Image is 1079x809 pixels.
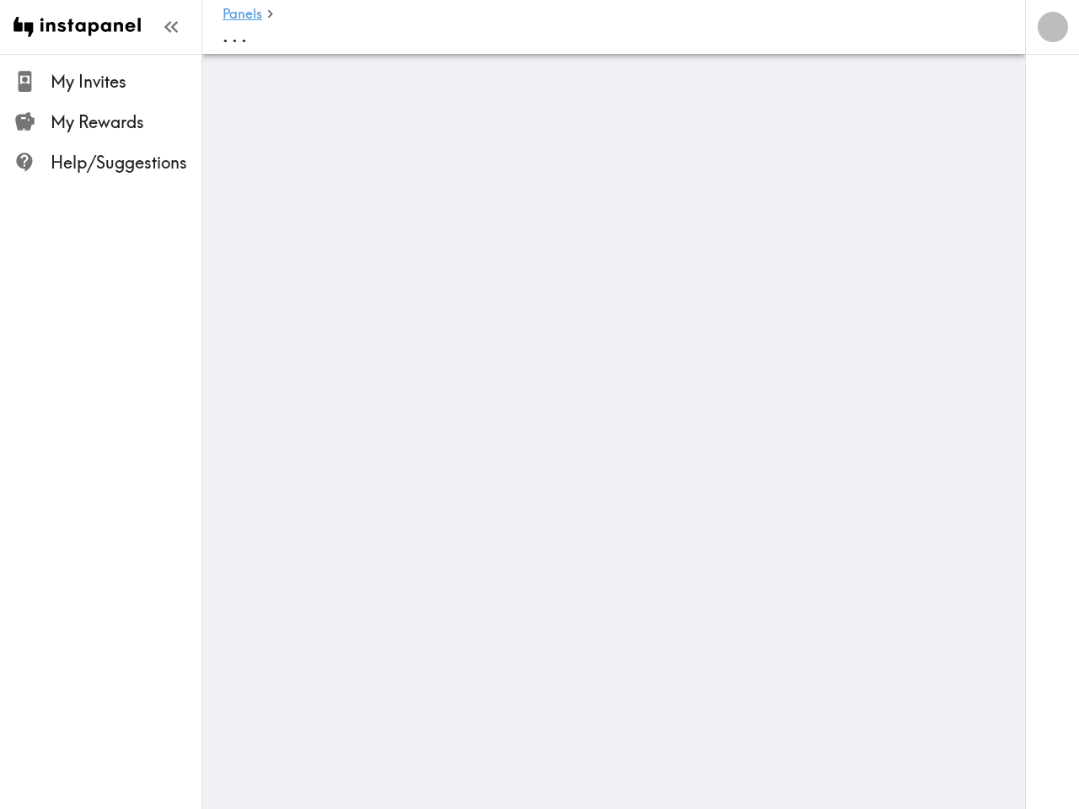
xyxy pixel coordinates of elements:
span: . [241,22,247,47]
a: Panels [223,7,262,23]
span: . [223,22,228,47]
span: My Invites [51,70,201,94]
span: Help/Suggestions [51,151,201,174]
span: My Rewards [51,110,201,134]
span: . [232,22,238,47]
